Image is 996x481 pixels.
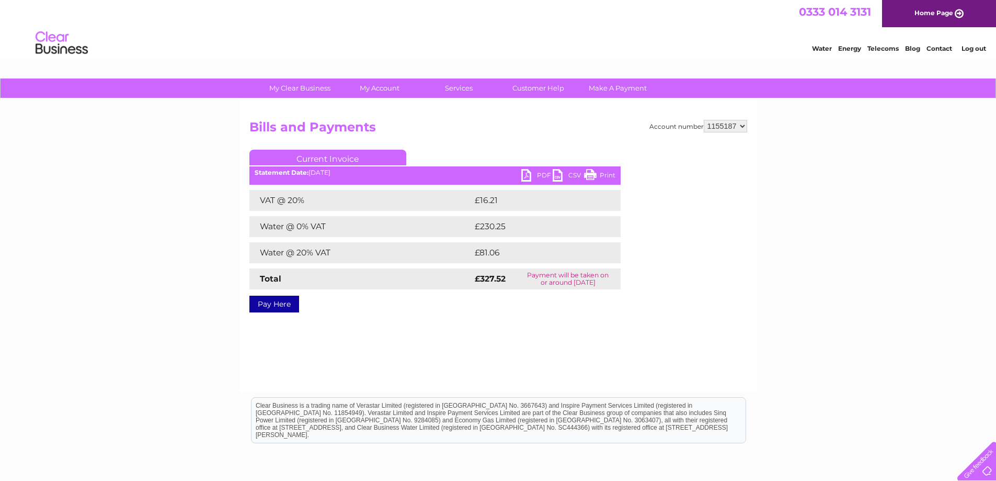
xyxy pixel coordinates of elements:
[416,79,502,98] a: Services
[249,190,472,211] td: VAT @ 20%
[584,169,615,184] a: Print
[905,44,920,52] a: Blog
[575,79,661,98] a: Make A Payment
[812,44,832,52] a: Water
[961,44,986,52] a: Log out
[251,6,746,51] div: Clear Business is a trading name of Verastar Limited (registered in [GEOGRAPHIC_DATA] No. 3667643...
[495,79,581,98] a: Customer Help
[255,169,308,176] b: Statement Date:
[649,120,747,132] div: Account number
[472,190,598,211] td: £16.21
[249,120,747,140] h2: Bills and Payments
[260,274,281,284] strong: Total
[257,79,343,98] a: My Clear Business
[249,296,299,312] a: Pay Here
[249,216,472,237] td: Water @ 0% VAT
[521,169,553,184] a: PDF
[249,242,472,263] td: Water @ 20% VAT
[249,169,621,176] div: [DATE]
[926,44,952,52] a: Contact
[553,169,584,184] a: CSV
[516,269,621,289] td: Payment will be taken on or around [DATE]
[35,27,88,59] img: logo.png
[472,216,602,237] td: £230.25
[249,150,406,165] a: Current Invoice
[475,274,506,284] strong: £327.52
[867,44,899,52] a: Telecoms
[472,242,599,263] td: £81.06
[838,44,861,52] a: Energy
[336,79,422,98] a: My Account
[799,5,871,18] a: 0333 014 3131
